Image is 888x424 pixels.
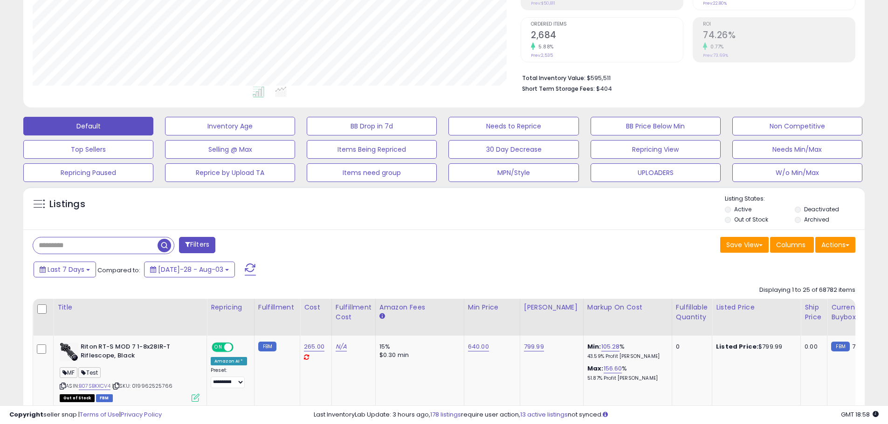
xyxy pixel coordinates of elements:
button: UPLOADERS [591,163,721,182]
button: Repricing View [591,140,721,159]
div: Displaying 1 to 25 of 68782 items [759,286,855,295]
a: Terms of Use [80,410,119,419]
h5: Listings [49,198,85,211]
div: $0.30 min [379,351,457,359]
span: $404 [596,84,612,93]
div: Fulfillable Quantity [676,303,708,322]
div: Amazon Fees [379,303,460,312]
div: Ship Price [805,303,823,322]
button: W/o Min/Max [732,163,862,182]
div: Current Buybox Price [831,303,879,322]
div: Markup on Cost [587,303,668,312]
span: OFF [232,343,247,351]
h2: 74.26% [703,30,855,42]
a: 13 active listings [520,410,568,419]
button: BB Drop in 7d [307,117,437,135]
span: ROI [703,22,855,27]
div: 0 [676,343,705,351]
b: Listed Price: [716,342,758,351]
span: ON [213,343,224,351]
span: | SKU: 019962525766 [112,382,172,390]
small: FBM [831,342,849,351]
div: Cost [304,303,328,312]
div: Preset: [211,367,247,388]
span: 799.99 [852,342,872,351]
button: Inventory Age [165,117,295,135]
button: Filters [179,237,215,253]
a: 265.00 [304,342,324,351]
li: $595,511 [522,72,848,83]
small: 5.88% [535,43,554,50]
button: Save View [720,237,769,253]
span: Ordered Items [531,22,683,27]
button: Items need group [307,163,437,182]
span: Last 7 Days [48,265,84,274]
a: 178 listings [430,410,461,419]
span: [DATE]-28 - Aug-03 [158,265,223,274]
span: Compared to: [97,266,140,275]
p: Listing States: [725,195,865,203]
h2: 2,684 [531,30,683,42]
label: Active [734,205,751,213]
button: Selling @ Max [165,140,295,159]
small: 0.77% [707,43,724,50]
button: Last 7 Days [34,262,96,277]
div: Min Price [468,303,516,312]
div: Listed Price [716,303,797,312]
small: Prev: 73.69% [703,53,728,58]
label: Archived [804,215,829,223]
b: Min: [587,342,601,351]
button: 30 Day Decrease [448,140,578,159]
div: $799.99 [716,343,793,351]
a: 640.00 [468,342,489,351]
a: N/A [336,342,347,351]
th: The percentage added to the cost of goods (COGS) that forms the calculator for Min & Max prices. [583,299,672,336]
span: FBM [96,394,113,402]
button: Repricing Paused [23,163,153,182]
div: Fulfillment [258,303,296,312]
a: 105.28 [601,342,620,351]
label: Out of Stock [734,215,768,223]
button: Top Sellers [23,140,153,159]
p: 43.59% Profit [PERSON_NAME] [587,353,665,360]
div: Repricing [211,303,250,312]
a: 799.99 [524,342,544,351]
small: Amazon Fees. [379,312,385,321]
strong: Copyright [9,410,43,419]
img: 418hPfOYIiL._SL40_.jpg [60,343,78,361]
button: Columns [770,237,814,253]
span: Columns [776,240,805,249]
a: Privacy Policy [121,410,162,419]
button: Needs Min/Max [732,140,862,159]
button: Needs to Reprice [448,117,578,135]
div: ASIN: [60,343,200,401]
div: % [587,364,665,382]
button: BB Price Below Min [591,117,721,135]
div: Amazon AI * [211,357,247,365]
button: Items Being Repriced [307,140,437,159]
button: [DATE]-28 - Aug-03 [144,262,235,277]
small: Prev: 2,535 [531,53,553,58]
a: B07SBKXCV4 [79,382,110,390]
div: [PERSON_NAME] [524,303,579,312]
div: Last InventoryLab Update: 3 hours ago, require user action, not synced. [314,411,879,419]
small: Prev: $50,811 [531,0,555,6]
button: Actions [815,237,855,253]
div: Title [57,303,203,312]
button: Reprice by Upload TA [165,163,295,182]
button: Non Competitive [732,117,862,135]
span: 2025-08-11 18:58 GMT [841,410,879,419]
span: Test [78,367,101,378]
b: Riton RT-S MOD 7 1-8x28IR-T Riflescope, Black [81,343,194,362]
b: Short Term Storage Fees: [522,85,595,93]
span: All listings that are currently out of stock and unavailable for purchase on Amazon [60,394,95,402]
button: Default [23,117,153,135]
b: Total Inventory Value: [522,74,585,82]
span: MF [60,367,77,378]
b: Max: [587,364,604,373]
div: 15% [379,343,457,351]
p: 51.87% Profit [PERSON_NAME] [587,375,665,382]
div: 0.00 [805,343,820,351]
div: seller snap | | [9,411,162,419]
small: FBM [258,342,276,351]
